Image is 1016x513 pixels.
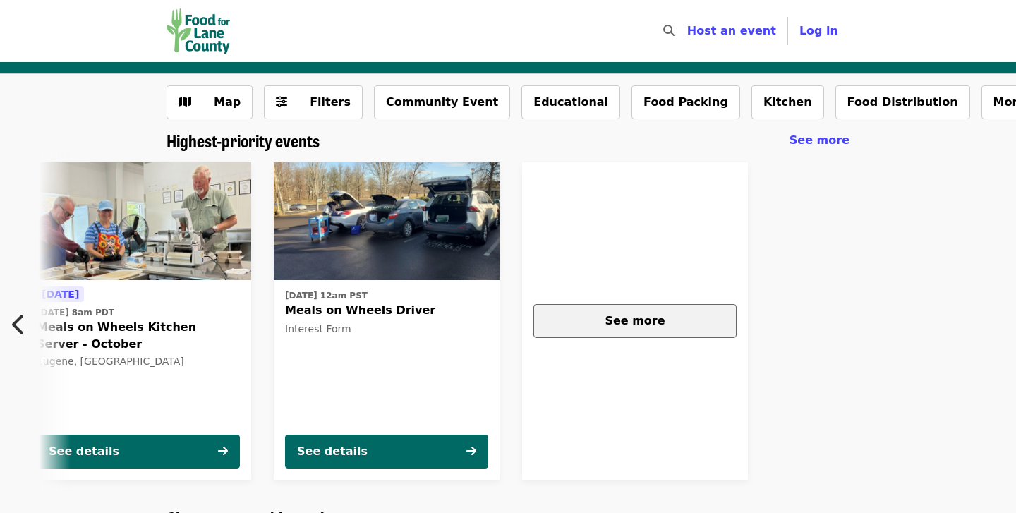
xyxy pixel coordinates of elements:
[751,85,824,119] button: Kitchen
[12,311,26,338] i: chevron-left icon
[37,435,240,469] button: See details
[37,319,240,353] span: Meals on Wheels Kitchen Server - October
[214,95,241,109] span: Map
[37,306,114,319] time: [DATE] 8am PDT
[285,323,351,334] span: Interest Form
[264,85,363,119] button: Filters (0 selected)
[167,8,230,54] img: Food for Lane County - Home
[788,17,849,45] button: Log in
[790,133,849,147] span: See more
[799,24,838,37] span: Log in
[218,445,228,458] i: arrow-right icon
[533,304,737,338] button: See more
[274,162,500,281] img: Meals on Wheels Driver organized by Food for Lane County
[285,302,488,319] span: Meals on Wheels Driver
[605,314,665,327] span: See more
[522,162,748,480] a: See more
[683,14,694,48] input: Search
[179,95,191,109] i: map icon
[631,85,740,119] button: Food Packing
[663,24,675,37] i: search icon
[167,131,320,151] a: Highest-priority events
[49,443,119,460] div: See details
[276,95,287,109] i: sliders-h icon
[466,445,476,458] i: arrow-right icon
[285,435,488,469] button: See details
[297,443,368,460] div: See details
[310,95,351,109] span: Filters
[167,128,320,152] span: Highest-priority events
[37,356,240,368] div: Eugene, [GEOGRAPHIC_DATA]
[374,85,510,119] button: Community Event
[285,289,368,302] time: [DATE] 12am PST
[687,24,776,37] a: Host an event
[25,162,251,480] a: See details for "Meals on Wheels Kitchen Server - October"
[521,85,620,119] button: Educational
[274,162,500,480] a: See details for "Meals on Wheels Driver"
[835,85,970,119] button: Food Distribution
[167,85,253,119] button: Show map view
[790,132,849,149] a: See more
[155,131,861,151] div: Highest-priority events
[25,162,251,281] img: Meals on Wheels Kitchen Server - October organized by Food for Lane County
